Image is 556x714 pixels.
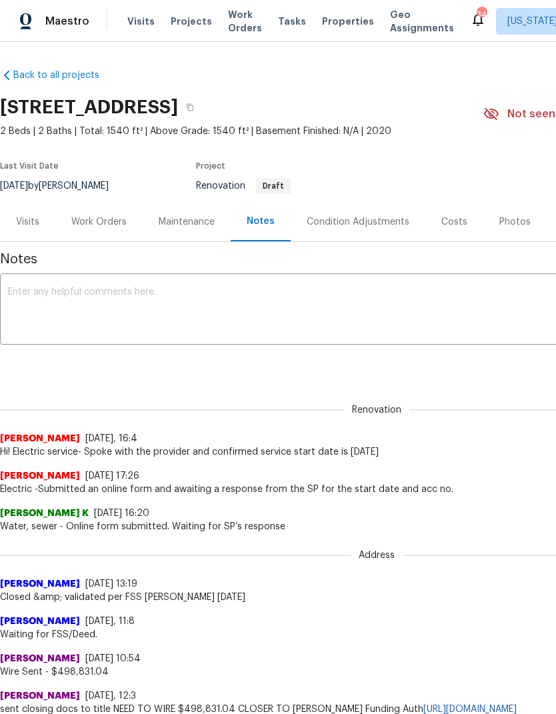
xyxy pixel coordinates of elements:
span: Draft [257,182,289,190]
span: Renovation [196,181,291,191]
div: 34 [477,8,486,21]
span: Address [351,549,403,562]
span: [DATE], 16:4 [85,434,137,443]
span: Work Orders [228,8,262,35]
span: Projects [171,15,212,28]
span: Project [196,162,225,170]
div: Maintenance [159,215,215,229]
span: [DATE], 11:8 [85,617,135,626]
span: Visits [127,15,155,28]
span: Renovation [344,403,409,417]
span: Maestro [45,15,89,28]
span: [DATE] 13:19 [85,579,137,589]
span: [DATE], 12:3 [85,691,136,701]
a: [URL][DOMAIN_NAME] [423,705,517,714]
div: Work Orders [71,215,127,229]
span: [DATE] 10:54 [85,654,141,663]
span: Properties [322,15,374,28]
span: [DATE] 17:26 [85,471,139,481]
div: Photos [499,215,531,229]
div: Notes [247,215,275,228]
div: Visits [16,215,39,229]
div: Condition Adjustments [307,215,409,229]
span: Tasks [278,17,306,26]
button: Copy Address [178,95,202,119]
span: Geo Assignments [390,8,454,35]
div: Costs [441,215,467,229]
span: [DATE] 16:20 [94,509,149,518]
